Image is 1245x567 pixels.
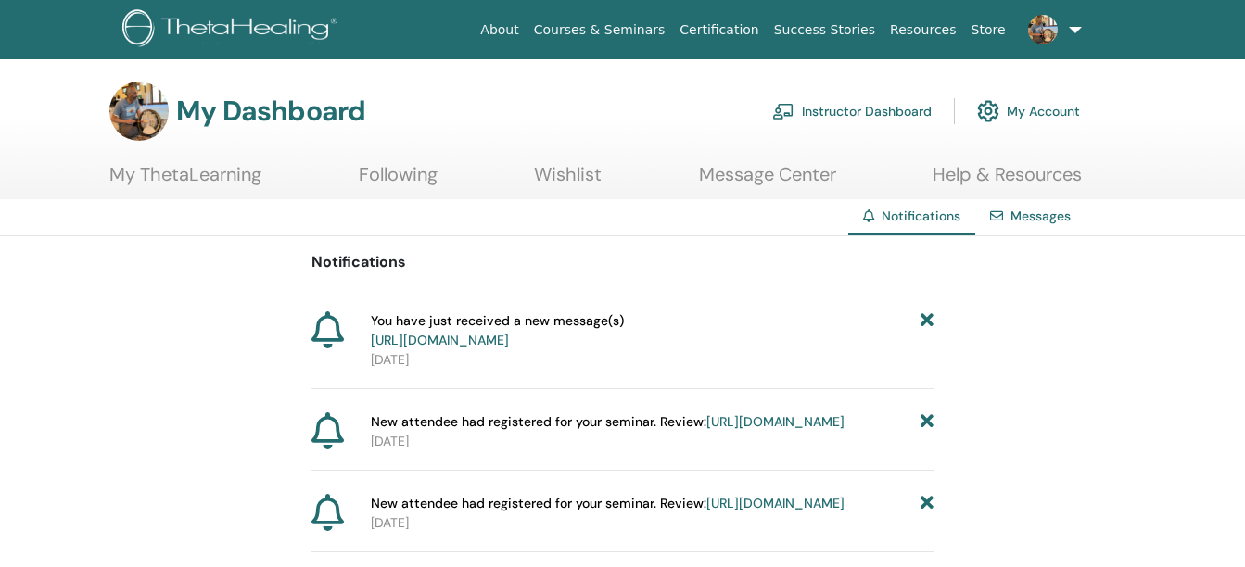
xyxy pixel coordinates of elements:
a: Instructor Dashboard [772,91,932,132]
a: [URL][DOMAIN_NAME] [706,413,845,430]
a: Message Center [699,163,836,199]
img: default.jpg [1028,15,1058,44]
span: New attendee had registered for your seminar. Review: [371,494,845,513]
a: Success Stories [767,13,883,47]
span: Notifications [882,208,960,224]
h3: My Dashboard [176,94,365,128]
p: Notifications [311,251,934,273]
img: logo.png [122,9,344,51]
a: [URL][DOMAIN_NAME] [706,495,845,511]
img: cog.svg [977,95,999,127]
a: Following [359,163,438,199]
p: [DATE] [371,350,934,370]
a: Help & Resources [933,163,1082,199]
a: My Account [977,91,1080,132]
a: About [473,13,526,47]
img: chalkboard-teacher.svg [772,103,794,120]
p: [DATE] [371,513,934,533]
a: Store [964,13,1013,47]
a: Messages [1010,208,1071,224]
a: My ThetaLearning [109,163,261,199]
span: New attendee had registered for your seminar. Review: [371,412,845,432]
a: Certification [672,13,766,47]
a: Resources [883,13,964,47]
a: [URL][DOMAIN_NAME] [371,332,509,348]
img: default.jpg [109,82,169,141]
a: Wishlist [534,163,602,199]
a: Courses & Seminars [527,13,673,47]
span: You have just received a new message(s) [371,311,624,350]
p: [DATE] [371,432,934,451]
